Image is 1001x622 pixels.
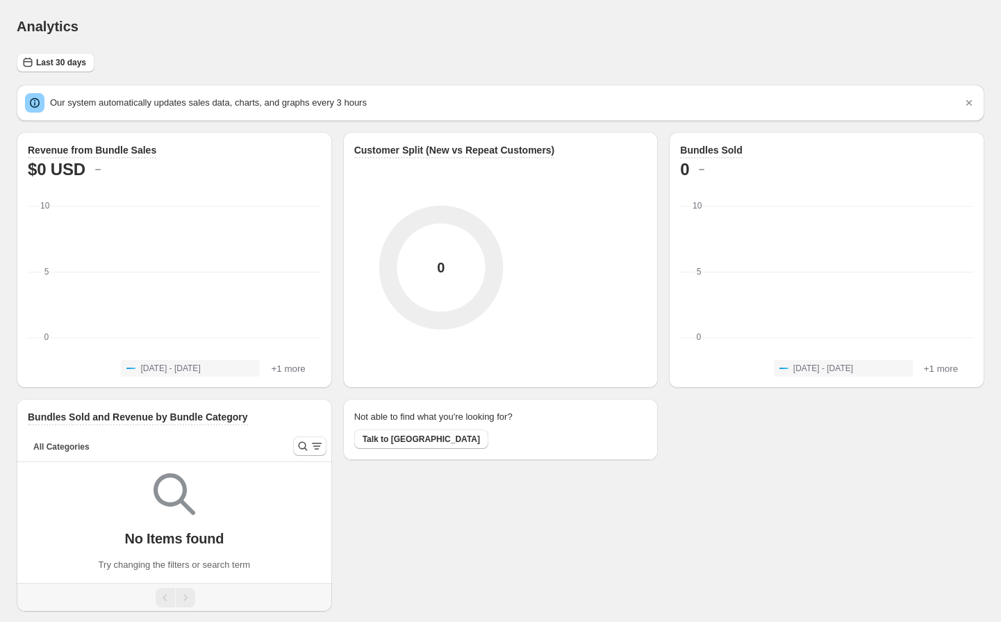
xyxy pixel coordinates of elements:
h1: Analytics [17,18,78,35]
text: 10 [693,201,702,211]
nav: Pagination [17,583,332,612]
h3: Bundles Sold and Revenue by Bundle Category [28,410,248,424]
h2: Not able to find what you're looking for? [354,410,513,424]
button: +1 more [920,360,962,377]
span: [DATE] - [DATE] [793,363,853,374]
span: Talk to [GEOGRAPHIC_DATA] [363,434,480,445]
text: 0 [697,332,702,342]
button: +1 more [267,360,309,377]
img: Empty search results [154,473,195,515]
text: 10 [40,201,50,211]
span: Our system automatically updates sales data, charts, and graphs every 3 hours [50,97,367,108]
text: 5 [697,267,702,277]
h2: 0 [680,158,689,181]
button: Search and filter results [293,436,326,456]
p: No Items found [124,530,224,547]
h2: $0 USD [28,158,85,181]
h3: Customer Split (New vs Repeat Customers) [354,143,555,157]
span: [DATE] - [DATE] [140,363,200,374]
button: [DATE] - [DATE] [121,360,260,377]
button: Talk to [GEOGRAPHIC_DATA] [354,429,488,449]
button: [DATE] - [DATE] [774,360,913,377]
button: Last 30 days [17,53,94,72]
span: Last 30 days [36,57,86,68]
span: All Categories [33,441,90,452]
text: 5 [44,267,49,277]
h3: Revenue from Bundle Sales [28,143,156,157]
text: 0 [44,332,49,342]
button: Dismiss notification [959,93,979,113]
p: Try changing the filters or search term [99,558,250,572]
h3: Bundles Sold [680,143,742,157]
